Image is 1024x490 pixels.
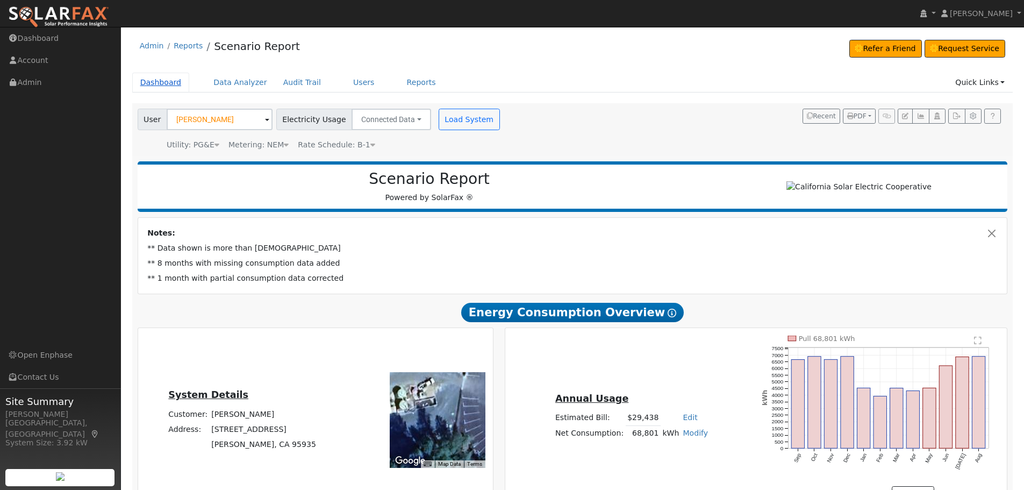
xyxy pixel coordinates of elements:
[345,73,383,93] a: Users
[683,429,708,437] a: Modify
[461,303,684,322] span: Energy Consumption Overview
[167,109,273,130] input: Select a User
[276,109,352,130] span: Electricity Usage
[772,399,784,404] text: 3500
[786,181,932,193] img: California Solar Electric Cooperative
[275,73,329,93] a: Audit Trail
[912,109,929,124] button: Multi-Series Graph
[174,41,203,50] a: Reports
[214,40,300,53] a: Scenario Report
[8,6,109,29] img: SolarFax
[847,112,867,120] span: PDF
[859,452,868,463] text: Jan
[825,359,837,448] rect: onclick=""
[210,422,318,437] td: [STREET_ADDRESS]
[791,359,804,448] rect: onclick=""
[890,388,903,448] rect: onclick=""
[849,40,922,58] a: Refer a Friend
[5,437,115,449] div: System Size: 3.92 kW
[205,73,275,93] a: Data Analyzer
[908,452,918,462] text: Apr
[298,140,375,149] span: Alias: None
[772,345,784,351] text: 7500
[143,170,716,203] div: Powered by SolarFax ®
[929,109,946,124] button: Login As
[808,356,821,448] rect: onclick=""
[210,407,318,422] td: [PERSON_NAME]
[761,390,769,406] text: kWh
[553,425,625,441] td: Net Consumption:
[947,73,1013,93] a: Quick Links
[875,452,884,463] text: Feb
[772,365,784,371] text: 6000
[803,109,840,124] button: Recent
[772,425,784,431] text: 1500
[553,410,625,426] td: Estimated Bill:
[683,413,697,422] a: Edit
[898,109,913,124] button: Edit User
[780,445,784,451] text: 0
[950,9,1013,18] span: [PERSON_NAME]
[984,109,1001,124] a: Help Link
[352,109,431,130] button: Connected Data
[941,452,950,463] text: Jun
[907,390,920,448] rect: onclick=""
[467,461,482,467] a: Terms (opens in new tab)
[5,409,115,420] div: [PERSON_NAME]
[843,109,876,124] button: PDF
[972,356,985,448] rect: onclick=""
[167,139,219,151] div: Utility: PG&E
[923,388,936,448] rect: onclick=""
[842,452,851,464] text: Dec
[5,417,115,440] div: [GEOGRAPHIC_DATA], [GEOGRAPHIC_DATA]
[974,452,983,463] text: Aug
[986,228,998,239] button: Close
[925,40,1006,58] a: Request Service
[772,412,784,418] text: 2500
[772,379,784,385] text: 5000
[148,170,710,188] h2: Scenario Report
[799,335,855,343] text: Pull 68,801 kWh
[439,109,500,130] button: Load System
[810,452,819,463] text: Oct
[965,109,982,124] button: Settings
[955,452,967,470] text: [DATE]
[555,393,628,404] u: Annual Usage
[146,271,1000,286] td: ** 1 month with partial consumption data corrected
[167,407,210,422] td: Customer:
[147,229,175,237] strong: Notes:
[424,460,431,468] button: Keyboard shortcuts
[661,425,681,441] td: kWh
[399,73,444,93] a: Reports
[146,241,1000,256] td: ** Data shown is more than [DEMOGRAPHIC_DATA]
[772,372,784,378] text: 5500
[857,388,870,448] rect: onclick=""
[772,432,784,438] text: 1000
[772,385,784,391] text: 4500
[793,452,803,464] text: Sep
[438,460,461,468] button: Map Data
[140,41,164,50] a: Admin
[873,396,886,448] rect: onclick=""
[392,454,428,468] img: Google
[826,452,835,464] text: Nov
[626,425,661,441] td: 68,801
[228,139,289,151] div: Metering: NEM
[626,410,661,426] td: $29,438
[210,437,318,452] td: [PERSON_NAME], CA 95935
[167,422,210,437] td: Address:
[956,357,969,448] rect: onclick=""
[940,366,953,449] rect: onclick=""
[392,454,428,468] a: Open this area in Google Maps (opens a new window)
[168,389,248,400] u: System Details
[775,439,784,445] text: 500
[132,73,190,93] a: Dashboard
[948,109,965,124] button: Export Interval Data
[892,452,901,463] text: Mar
[925,452,934,464] text: May
[146,256,1000,271] td: ** 8 months with missing consumption data added
[772,406,784,411] text: 3000
[772,359,784,365] text: 6500
[772,418,784,424] text: 2000
[56,472,65,481] img: retrieve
